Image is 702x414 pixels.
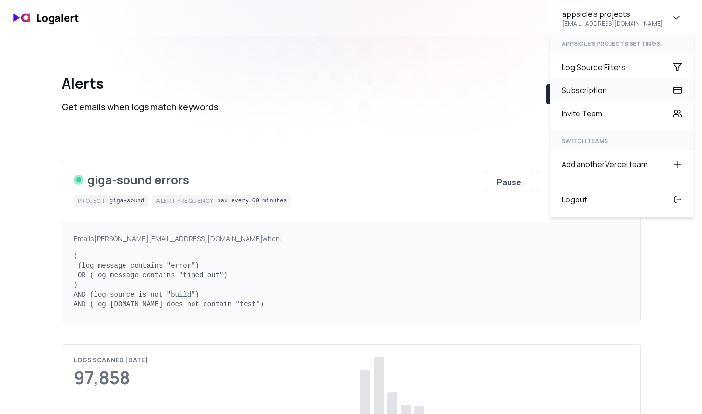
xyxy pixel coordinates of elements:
button: appsicle's projects[EMAIL_ADDRESS][DOMAIN_NAME] [550,4,694,32]
div: Edit [549,176,564,188]
button: + Create New Alert [546,84,641,104]
button: Edit [537,172,576,192]
div: Pause [497,176,521,188]
div: Project [78,197,106,205]
div: Emails [PERSON_NAME][EMAIL_ADDRESS][DOMAIN_NAME] when: [74,234,629,243]
div: appsicle's projects[EMAIL_ADDRESS][DOMAIN_NAME] [550,34,694,218]
div: 97,858 [74,368,148,387]
div: max every 60 minutes [218,197,287,205]
div: SWITCH TEAMS [550,131,694,151]
div: Log Source Filters [550,56,694,79]
div: Alerts [62,75,218,92]
div: Get emails when logs match keywords [62,100,218,114]
div: giga-sound [110,197,144,205]
div: Add another Vercel team [550,153,694,176]
button: Pause [485,172,533,192]
img: logo [8,7,85,29]
div: [EMAIL_ADDRESS][DOMAIN_NAME] [562,20,663,28]
div: appsicle's projects settings [550,34,694,54]
div: Logs scanned [DATE] [74,357,148,364]
div: Logout [550,188,694,211]
div: Alert frequency [156,197,214,205]
pre: ( (log message contains "error") OR (log message contains "timed out") ) AND (log source is not "... [74,251,629,309]
div: giga-sound errors [87,172,189,187]
div: Invite Team [550,102,694,125]
div: Subscription [550,79,694,102]
div: appsicle's projects [562,8,630,20]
